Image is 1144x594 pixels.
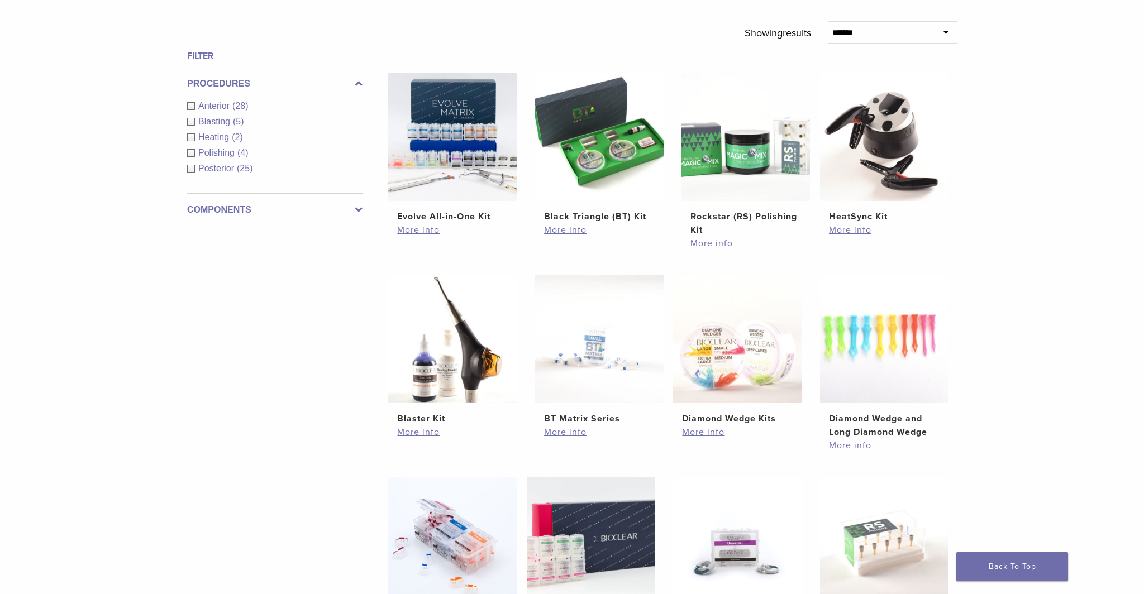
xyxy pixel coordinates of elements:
h2: BT Matrix Series [544,412,655,425]
h2: Blaster Kit [397,412,508,425]
a: More info [397,425,508,439]
img: Diamond Wedge and Long Diamond Wedge [820,275,948,403]
a: Rockstar (RS) Polishing KitRockstar (RS) Polishing Kit [681,73,811,237]
a: Blaster KitBlaster Kit [388,275,518,425]
h2: Diamond Wedge Kits [682,412,793,425]
span: (28) [232,101,248,111]
img: BT Matrix Series [535,275,664,403]
a: More info [544,425,655,439]
span: Heating [198,132,232,142]
label: Procedures [187,77,363,90]
a: More info [690,237,801,250]
img: Black Triangle (BT) Kit [535,73,664,201]
span: (2) [232,132,243,142]
a: More info [397,223,508,237]
a: Diamond Wedge KitsDiamond Wedge Kits [673,275,803,425]
a: Diamond Wedge and Long Diamond WedgeDiamond Wedge and Long Diamond Wedge [819,275,950,439]
p: Showing results [745,21,811,45]
h4: Filter [187,49,363,63]
span: Blasting [198,117,233,126]
a: Back To Top [956,552,1068,581]
h2: Rockstar (RS) Polishing Kit [690,210,801,237]
img: Blaster Kit [388,275,517,403]
span: (5) [233,117,244,126]
span: Anterior [198,101,232,111]
span: Polishing [198,148,237,157]
img: Rockstar (RS) Polishing Kit [681,73,810,201]
a: Black Triangle (BT) KitBlack Triangle (BT) Kit [535,73,665,223]
h2: Evolve All-in-One Kit [397,210,508,223]
a: HeatSync KitHeatSync Kit [819,73,950,223]
h2: Diamond Wedge and Long Diamond Wedge [829,412,940,439]
label: Components [187,203,363,217]
span: (25) [237,164,252,173]
h2: Black Triangle (BT) Kit [544,210,655,223]
a: Evolve All-in-One KitEvolve All-in-One Kit [388,73,518,223]
span: Posterior [198,164,237,173]
img: Diamond Wedge Kits [673,275,802,403]
a: More info [544,223,655,237]
h2: HeatSync Kit [829,210,940,223]
a: BT Matrix SeriesBT Matrix Series [535,275,665,425]
span: (4) [237,148,249,157]
a: More info [682,425,793,439]
a: More info [829,223,940,237]
img: Evolve All-in-One Kit [388,73,517,201]
a: More info [829,439,940,452]
img: HeatSync Kit [820,73,948,201]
